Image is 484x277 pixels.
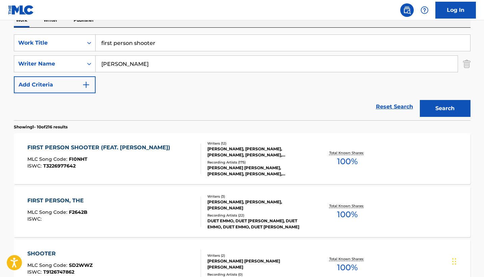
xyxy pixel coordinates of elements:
[207,146,309,158] div: [PERSON_NAME], [PERSON_NAME], [PERSON_NAME], [PERSON_NAME], [PERSON_NAME] D [PERSON_NAME] [PERSON...
[420,100,470,117] button: Search
[207,218,309,230] div: DUET EMMO, DUET [PERSON_NAME], DUET EMMO, DUET EMMO, DUET [PERSON_NAME]
[418,3,431,17] div: Help
[329,150,365,155] p: Total Known Shares:
[8,5,34,15] img: MLC Logo
[207,199,309,211] div: [PERSON_NAME], [PERSON_NAME], [PERSON_NAME]
[373,99,416,114] a: Reset Search
[337,155,358,168] span: 100 %
[27,209,69,215] span: MLC Song Code :
[421,6,429,14] img: help
[207,253,309,258] div: Writers ( 2 )
[452,251,456,272] div: Drag
[14,133,470,184] a: FIRST PERSON SHOOTER (FEAT. [PERSON_NAME])MLC Song Code:FI0NHTISWC:T3226977642Writers (12)[PERSON...
[207,165,309,177] div: [PERSON_NAME] [PERSON_NAME], [PERSON_NAME], [PERSON_NAME], [PERSON_NAME], [PERSON_NAME] & [PERSON...
[72,13,96,27] p: Publisher
[329,256,365,261] p: Total Known Shares:
[463,55,470,72] img: Delete Criterion
[69,156,87,162] span: FI0NHT
[27,216,43,222] span: ISWC :
[27,163,43,169] span: ISWC :
[27,269,43,275] span: ISWC :
[18,60,79,68] div: Writer Name
[403,6,411,14] img: search
[207,194,309,199] div: Writers ( 3 )
[337,208,358,221] span: 100 %
[450,245,484,277] iframe: Chat Widget
[14,76,96,93] button: Add Criteria
[27,144,174,152] div: FIRST PERSON SHOOTER (FEAT. [PERSON_NAME])
[27,197,87,205] div: FIRST PERSON, THE
[14,13,29,27] p: Work
[27,156,69,162] span: MLC Song Code :
[207,160,309,165] div: Recording Artists ( 175 )
[43,163,76,169] span: T3226977642
[400,3,414,17] a: Public Search
[337,261,358,274] span: 100 %
[69,262,93,268] span: SD2WWZ
[207,258,309,270] div: [PERSON_NAME] [PERSON_NAME] [PERSON_NAME]
[14,124,68,130] p: Showing 1 - 10 of 216 results
[69,209,87,215] span: F2642B
[43,269,74,275] span: T9126747862
[329,203,365,208] p: Total Known Shares:
[207,213,309,218] div: Recording Artists ( 22 )
[27,262,69,268] span: MLC Song Code :
[14,34,470,120] form: Search Form
[82,81,90,89] img: 9d2ae6d4665cec9f34b9.svg
[14,186,470,237] a: FIRST PERSON, THEMLC Song Code:F2642BISWC:Writers (3)[PERSON_NAME], [PERSON_NAME], [PERSON_NAME]R...
[207,141,309,146] div: Writers ( 12 )
[207,272,309,277] div: Recording Artists ( 0 )
[42,13,59,27] p: Writer
[435,2,476,19] a: Log In
[27,250,93,258] div: SHOOTER
[18,39,79,47] div: Work Title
